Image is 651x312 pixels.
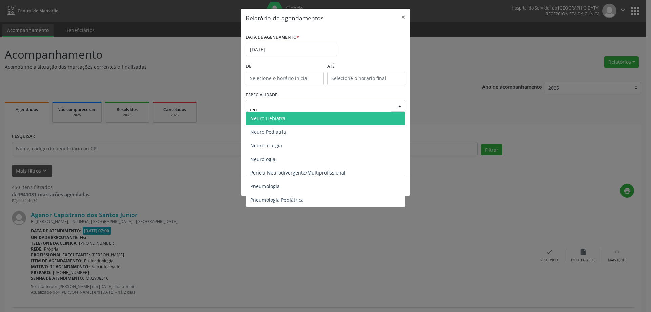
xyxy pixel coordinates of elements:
span: Neurocirurgia [250,142,282,149]
span: Neuro Pediatria [250,129,286,135]
label: De [246,61,324,72]
span: Neuro Hebiatra [250,115,285,122]
span: Perícia Neurodivergente/Multiprofissional [250,169,346,176]
span: Pneumologia Pediátrica [250,197,304,203]
label: DATA DE AGENDAMENTO [246,32,299,43]
span: Neurologia [250,156,275,162]
input: Selecione o horário inicial [246,72,324,85]
label: ATÉ [327,61,405,72]
input: Selecione o horário final [327,72,405,85]
label: ESPECIALIDADE [246,90,277,100]
button: Close [396,9,410,25]
input: Seleciona uma especialidade [248,103,391,116]
span: Pneumologia [250,183,280,189]
h5: Relatório de agendamentos [246,14,323,22]
input: Selecione uma data ou intervalo [246,43,337,56]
